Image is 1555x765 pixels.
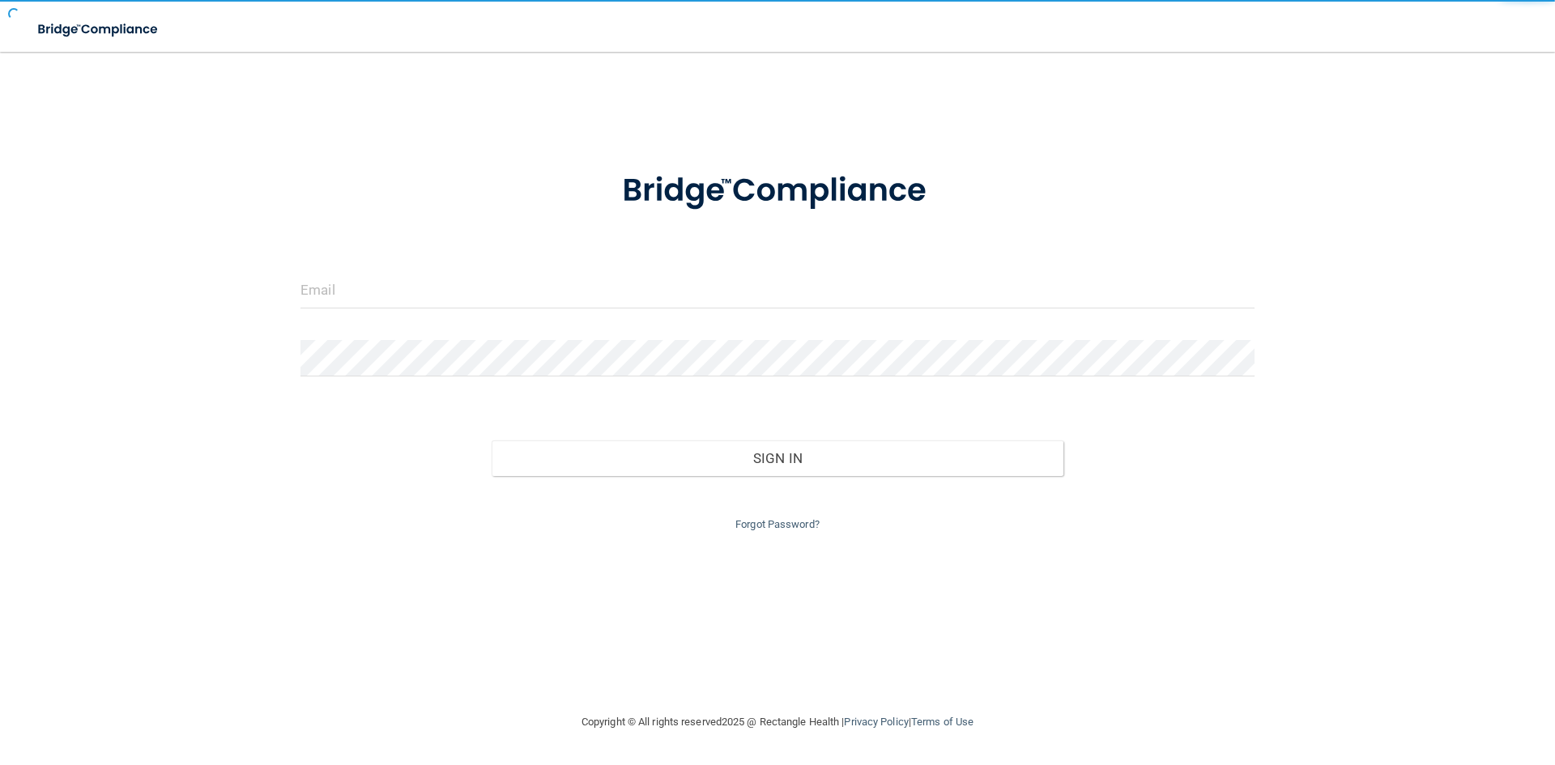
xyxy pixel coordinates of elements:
div: Copyright © All rights reserved 2025 @ Rectangle Health | | [482,696,1073,748]
img: bridge_compliance_login_screen.278c3ca4.svg [589,149,966,233]
a: Forgot Password? [735,518,820,530]
input: Email [300,272,1255,308]
a: Terms of Use [911,716,973,728]
img: bridge_compliance_login_screen.278c3ca4.svg [24,13,173,46]
a: Privacy Policy [844,716,908,728]
button: Sign In [492,440,1064,476]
